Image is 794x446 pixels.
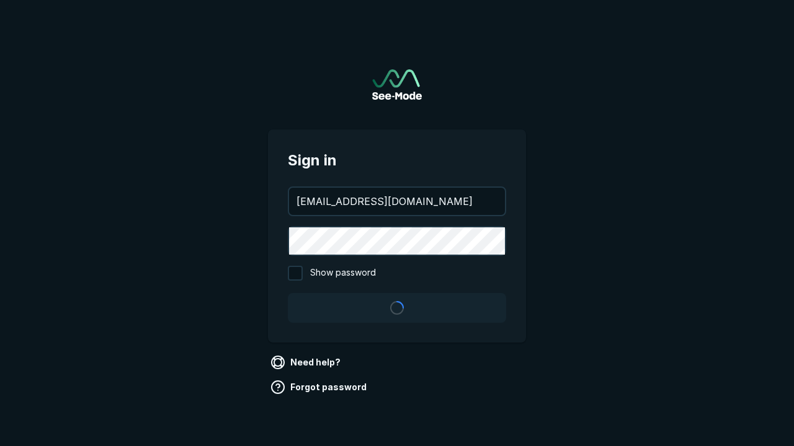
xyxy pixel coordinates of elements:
a: Need help? [268,352,346,372]
span: Show password [310,266,376,281]
img: See-Mode Logo [372,69,422,100]
input: your@email.com [289,188,505,215]
span: Sign in [288,149,506,172]
a: Go to sign in [372,69,422,100]
a: Forgot password [268,377,372,397]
